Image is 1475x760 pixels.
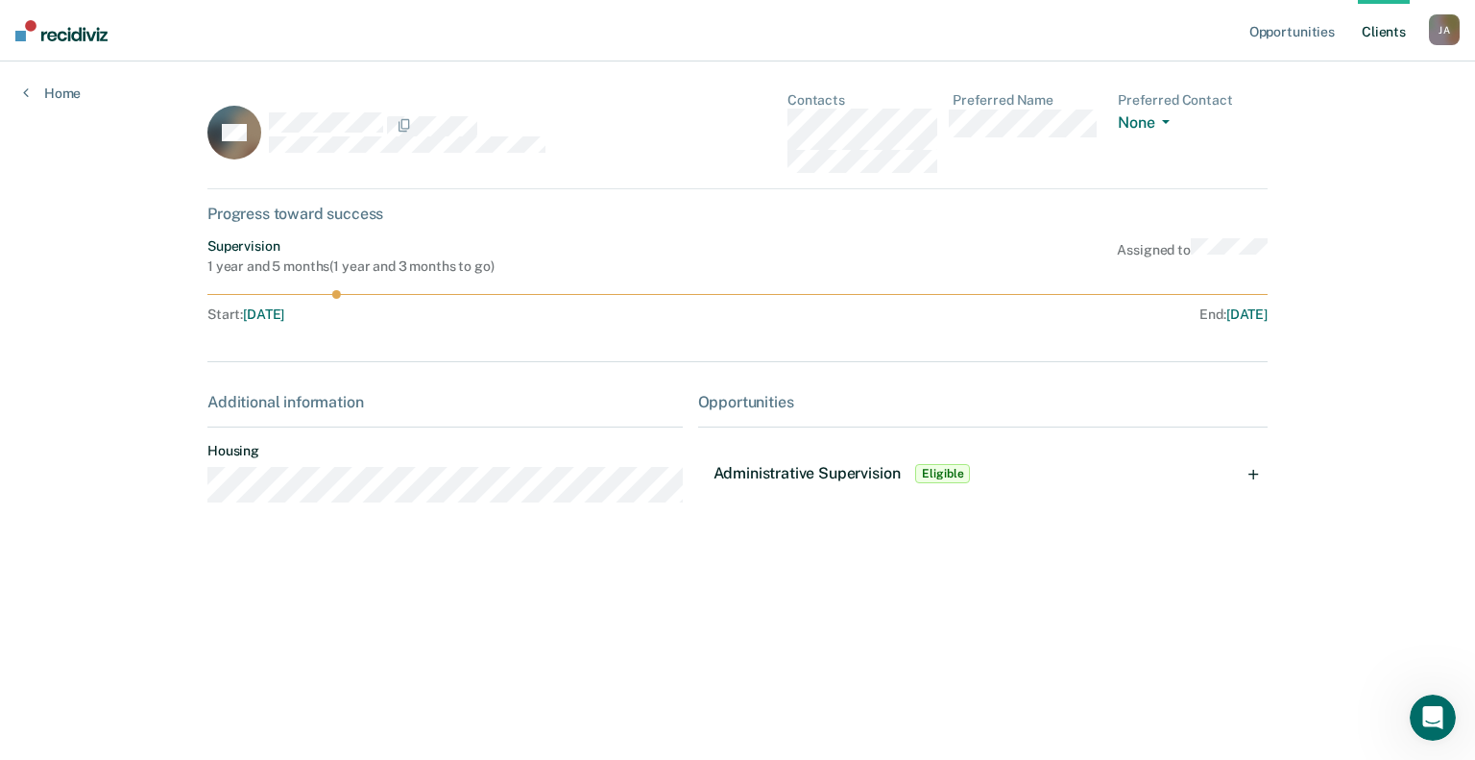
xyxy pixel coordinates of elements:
div: Progress toward success [207,205,1268,223]
iframe: Intercom live chat [1410,695,1456,741]
div: Assigned to [1117,238,1268,275]
dt: Preferred Name [953,92,1102,109]
dt: Housing [207,443,683,459]
span: [DATE] [1226,306,1268,322]
div: Administrative SupervisionEligible [698,443,1268,504]
div: 1 year and 5 months ( 1 year and 3 months to go ) [207,258,495,275]
span: Administrative Supervision [713,464,901,482]
div: Start : [207,306,738,323]
dt: Contacts [787,92,937,109]
dt: Preferred Contact [1118,92,1268,109]
div: Opportunities [698,393,1268,411]
a: Home [23,85,81,102]
span: [DATE] [243,306,284,322]
div: Additional information [207,393,683,411]
div: J A [1429,14,1460,45]
img: Recidiviz [15,20,108,41]
div: End : [746,306,1268,323]
button: JA [1429,14,1460,45]
div: Supervision [207,238,495,255]
span: Eligible [915,464,970,483]
button: None [1118,113,1177,135]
